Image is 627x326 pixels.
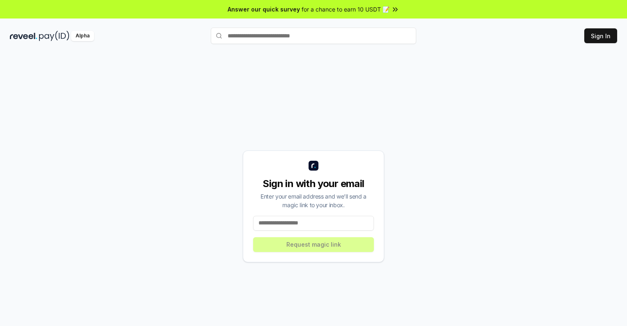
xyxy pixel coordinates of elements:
[302,5,390,14] span: for a chance to earn 10 USDT 📝
[228,5,300,14] span: Answer our quick survey
[10,31,37,41] img: reveel_dark
[584,28,617,43] button: Sign In
[309,161,318,171] img: logo_small
[253,177,374,190] div: Sign in with your email
[71,31,94,41] div: Alpha
[253,192,374,209] div: Enter your email address and we’ll send a magic link to your inbox.
[39,31,69,41] img: pay_id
